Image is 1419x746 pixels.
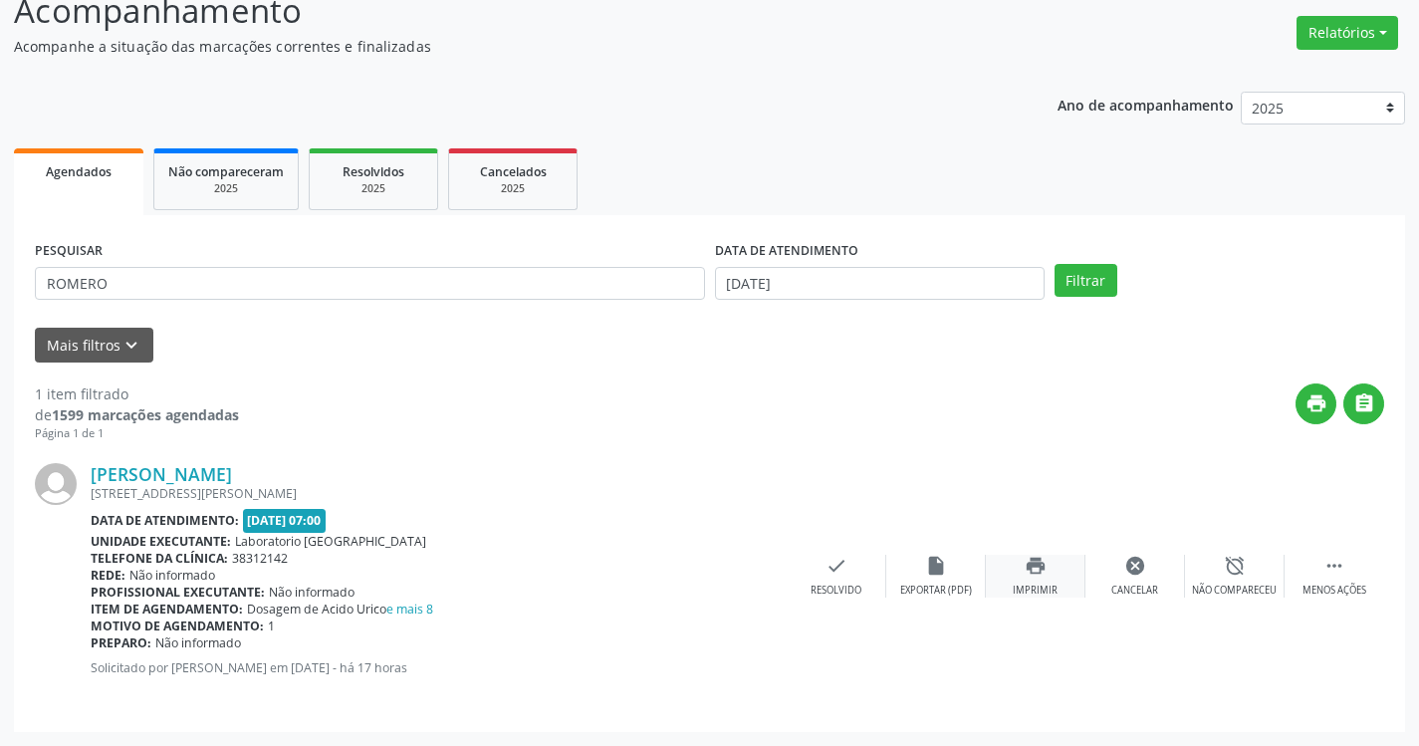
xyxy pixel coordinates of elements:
[91,634,151,651] b: Preparo:
[91,485,787,502] div: [STREET_ADDRESS][PERSON_NAME]
[91,601,243,618] b: Item de agendamento:
[35,463,77,505] img: img
[1297,16,1398,50] button: Relatórios
[463,181,563,196] div: 2025
[811,584,861,598] div: Resolvido
[480,163,547,180] span: Cancelados
[1323,555,1345,577] i: 
[14,36,988,57] p: Acompanhe a situação das marcações correntes e finalizadas
[120,335,142,357] i: keyboard_arrow_down
[35,267,705,301] input: Nome, CNS
[1111,584,1158,598] div: Cancelar
[35,328,153,363] button: Mais filtroskeyboard_arrow_down
[1055,264,1117,298] button: Filtrar
[386,601,433,618] a: e mais 8
[91,463,232,485] a: [PERSON_NAME]
[91,584,265,601] b: Profissional executante:
[1124,555,1146,577] i: cancel
[91,550,228,567] b: Telefone da clínica:
[1013,584,1058,598] div: Imprimir
[1025,555,1047,577] i: print
[129,567,215,584] span: Não informado
[155,634,241,651] span: Não informado
[1058,92,1234,117] p: Ano de acompanhamento
[91,567,125,584] b: Rede:
[91,533,231,550] b: Unidade executante:
[1224,555,1246,577] i: alarm_off
[35,236,103,267] label: PESQUISAR
[1296,383,1336,424] button: print
[1353,392,1375,414] i: 
[91,512,239,529] b: Data de atendimento:
[1192,584,1277,598] div: Não compareceu
[826,555,847,577] i: check
[269,584,355,601] span: Não informado
[235,533,426,550] span: Laboratorio [GEOGRAPHIC_DATA]
[52,405,239,424] strong: 1599 marcações agendadas
[168,163,284,180] span: Não compareceram
[168,181,284,196] div: 2025
[1302,584,1366,598] div: Menos ações
[900,584,972,598] div: Exportar (PDF)
[1305,392,1327,414] i: print
[91,659,787,676] p: Solicitado por [PERSON_NAME] em [DATE] - há 17 horas
[243,509,327,532] span: [DATE] 07:00
[343,163,404,180] span: Resolvidos
[232,550,288,567] span: 38312142
[1343,383,1384,424] button: 
[35,425,239,442] div: Página 1 de 1
[35,404,239,425] div: de
[925,555,947,577] i: insert_drive_file
[324,181,423,196] div: 2025
[247,601,433,618] span: Dosagem de Acido Urico
[46,163,112,180] span: Agendados
[35,383,239,404] div: 1 item filtrado
[715,267,1045,301] input: Selecione um intervalo
[268,618,275,634] span: 1
[715,236,858,267] label: DATA DE ATENDIMENTO
[91,618,264,634] b: Motivo de agendamento:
